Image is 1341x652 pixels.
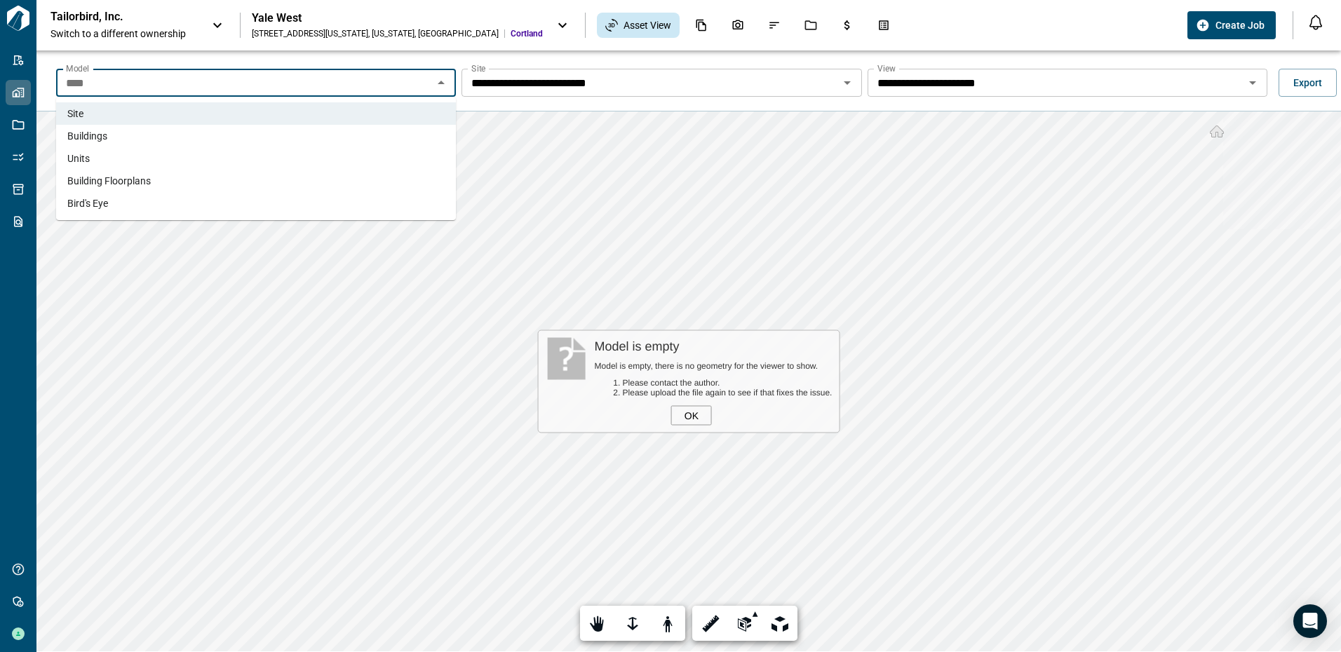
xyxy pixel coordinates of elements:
[595,339,833,354] div: Model is empty
[833,13,862,37] div: Budgets
[67,151,90,165] span: Units
[471,62,485,74] label: Site
[1293,76,1322,90] span: Export
[869,13,898,37] div: Takeoff Center
[67,174,151,188] span: Building Floorplans
[252,11,543,25] div: Yale West
[50,10,177,24] p: Tailorbird, Inc.
[624,18,671,32] span: Asset View
[252,28,499,39] div: [STREET_ADDRESS][US_STATE] , [US_STATE] , [GEOGRAPHIC_DATA]
[67,129,107,143] span: Buildings
[431,73,451,93] button: Close
[671,406,712,426] div: OK
[623,378,833,388] li: Please contact the author.
[877,62,896,74] label: View
[796,13,826,37] div: Jobs
[1279,69,1337,97] button: Export
[1215,18,1265,32] span: Create Job
[50,27,198,41] span: Switch to a different ownership
[687,13,716,37] div: Documents
[1187,11,1276,39] button: Create Job
[1305,11,1327,34] button: Open notification feed
[723,13,753,37] div: Photos
[837,73,857,93] button: Open
[760,13,789,37] div: Issues & Info
[67,196,108,210] span: Bird's Eye
[1243,73,1262,93] button: Open
[1293,604,1327,638] div: Open Intercom Messenger
[66,62,89,74] label: Model
[623,388,833,398] li: Please upload the file again to see if that fixes the issue.
[597,13,680,38] div: Asset View
[67,107,83,121] span: Site
[511,28,543,39] span: Cortland
[595,361,833,371] div: Model is empty, there is no geometry for the viewer to show.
